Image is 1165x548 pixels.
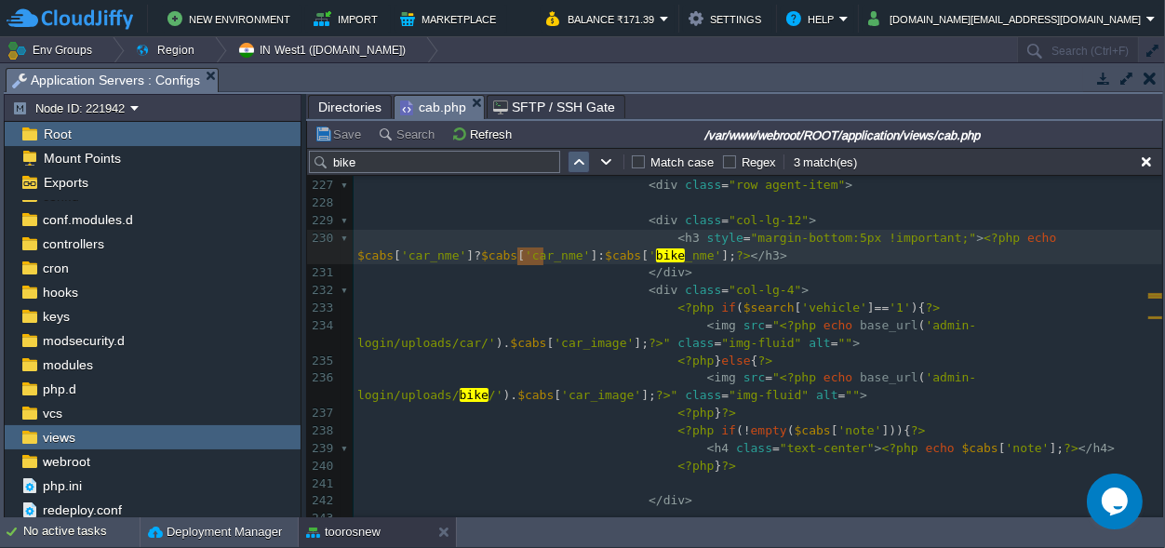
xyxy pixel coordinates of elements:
[729,388,809,402] span: "img-fluid"
[721,248,736,262] span: ];
[656,388,671,402] span: ?>
[39,381,79,397] a: php.d
[318,96,382,118] span: Directories
[39,429,78,446] a: views
[685,493,692,507] span: >
[677,301,714,314] span: <?php
[641,388,656,402] span: ];
[1078,441,1093,455] span: </
[1006,441,1050,455] span: 'note'
[39,477,85,494] a: php.ini
[671,388,678,402] span: "
[12,100,130,116] button: Node ID: 221942
[729,283,801,297] span: "col-lg-4"
[911,301,926,314] span: ){
[378,126,440,142] button: Search
[307,458,337,475] div: 240
[715,406,722,420] span: }
[649,283,656,297] span: <
[307,194,337,212] div: 228
[1087,474,1146,529] iframe: chat widget
[517,388,554,402] span: $cabs
[685,178,721,192] span: class
[743,370,765,384] span: src
[663,493,685,507] span: div
[715,354,722,368] span: }
[743,423,751,437] span: !
[721,354,750,368] span: else
[12,69,200,92] span: Application Servers : Configs
[39,356,96,373] span: modules
[824,370,852,384] span: echo
[677,231,685,245] span: <
[816,388,837,402] span: alt
[742,155,776,169] label: Regex
[707,231,743,245] span: style
[824,318,852,332] span: echo
[148,523,282,541] button: Deployment Manager
[39,332,127,349] a: modsecurity.d
[650,155,714,169] label: Match case
[838,423,882,437] span: 'note'
[743,231,751,245] span: =
[307,492,337,510] div: 242
[307,230,337,247] div: 230
[307,510,337,528] div: 243
[867,301,875,314] span: ]
[656,213,677,227] span: div
[976,231,984,245] span: >
[751,248,766,262] span: </
[451,126,517,142] button: Refresh
[1050,441,1065,455] span: ];
[546,7,660,30] button: Balance ₹171.39
[780,441,875,455] span: "text-center"
[918,370,926,384] span: (
[860,388,867,402] span: >
[795,301,802,314] span: [
[40,150,124,167] a: Mount Points
[677,336,714,350] span: class
[911,423,926,437] span: ?>
[401,248,466,262] span: 'car_nme'
[751,354,758,368] span: {
[758,354,773,368] span: ?>
[307,212,337,230] div: 229
[721,388,729,402] span: =
[649,248,656,262] span: '
[831,423,838,437] span: [
[809,213,816,227] span: >
[721,213,729,227] span: =
[307,369,337,387] div: 236
[685,388,721,402] span: class
[39,235,107,252] a: controllers
[466,248,474,262] span: ]
[307,300,337,317] div: 233
[40,126,74,142] a: Root
[772,441,780,455] span: =
[882,441,918,455] span: <?php
[715,370,736,384] span: img
[39,284,81,301] span: hooks
[605,248,641,262] span: $cabs
[751,231,977,245] span: "margin-bottom:5px !important;"
[307,317,337,335] div: 234
[39,308,73,325] span: keys
[39,453,93,470] span: webroot
[307,353,337,370] div: 235
[1093,441,1108,455] span: h4
[1064,441,1078,455] span: ?>
[875,441,882,455] span: >
[39,260,72,276] span: cron
[926,301,941,314] span: ?>
[889,301,910,314] span: '1'
[721,301,736,314] span: if
[40,174,91,191] a: Exports
[649,336,663,350] span: ?>
[307,282,337,300] div: 232
[721,336,801,350] span: "img-fluid"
